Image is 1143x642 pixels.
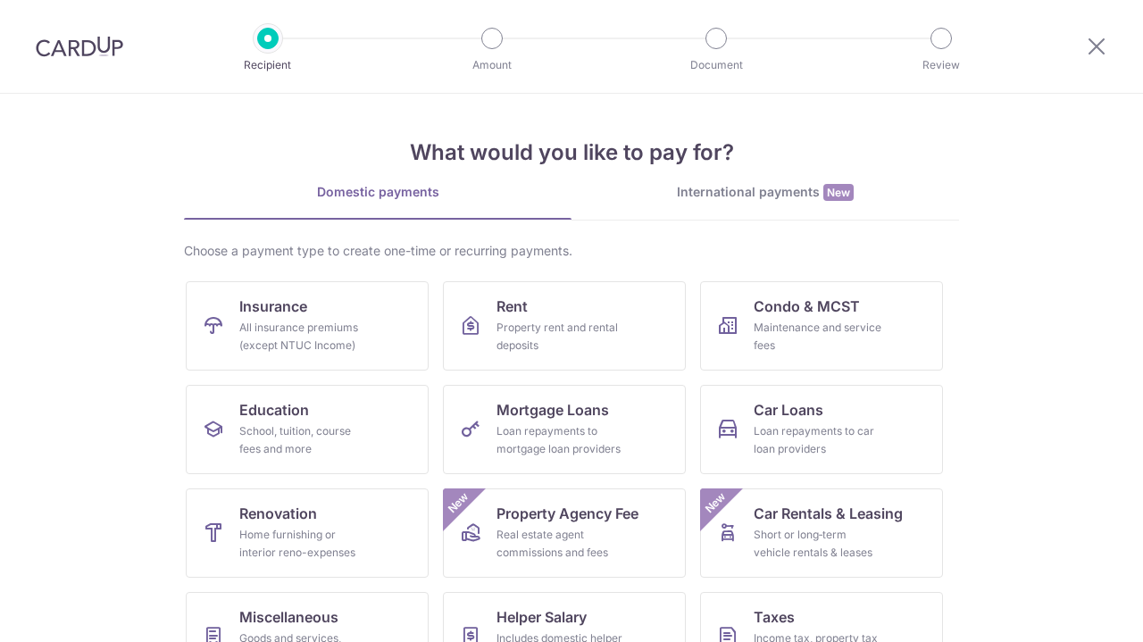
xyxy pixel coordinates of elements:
span: Insurance [239,296,307,317]
iframe: Opens a widget where you can find more information [1029,588,1125,633]
a: RentProperty rent and rental deposits [443,281,686,371]
a: Car Rentals & LeasingShort or long‑term vehicle rentals & leasesNew [700,488,943,578]
span: Miscellaneous [239,606,338,628]
div: International payments [571,183,959,202]
a: Car LoansLoan repayments to car loan providers [700,385,943,474]
span: Education [239,399,309,421]
span: Property Agency Fee [496,503,638,524]
div: School, tuition, course fees and more [239,422,368,458]
span: New [701,488,730,518]
span: New [823,184,854,201]
img: CardUp [36,36,123,57]
span: Car Rentals & Leasing [754,503,903,524]
div: All insurance premiums (except NTUC Income) [239,319,368,354]
div: Home furnishing or interior reno-expenses [239,526,368,562]
div: Short or long‑term vehicle rentals & leases [754,526,882,562]
p: Amount [426,56,558,74]
h4: What would you like to pay for? [184,137,959,169]
span: Renovation [239,503,317,524]
span: Mortgage Loans [496,399,609,421]
span: Car Loans [754,399,823,421]
span: Rent [496,296,528,317]
p: Recipient [202,56,334,74]
span: Helper Salary [496,606,587,628]
a: RenovationHome furnishing or interior reno-expenses [186,488,429,578]
div: Domestic payments [184,183,571,201]
a: EducationSchool, tuition, course fees and more [186,385,429,474]
span: New [444,488,473,518]
span: Taxes [754,606,795,628]
div: Choose a payment type to create one-time or recurring payments. [184,242,959,260]
div: Property rent and rental deposits [496,319,625,354]
p: Document [650,56,782,74]
p: Review [875,56,1007,74]
a: Condo & MCSTMaintenance and service fees [700,281,943,371]
div: Loan repayments to car loan providers [754,422,882,458]
span: Condo & MCST [754,296,860,317]
div: Maintenance and service fees [754,319,882,354]
div: Real estate agent commissions and fees [496,526,625,562]
a: InsuranceAll insurance premiums (except NTUC Income) [186,281,429,371]
a: Property Agency FeeReal estate agent commissions and feesNew [443,488,686,578]
div: Loan repayments to mortgage loan providers [496,422,625,458]
a: Mortgage LoansLoan repayments to mortgage loan providers [443,385,686,474]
